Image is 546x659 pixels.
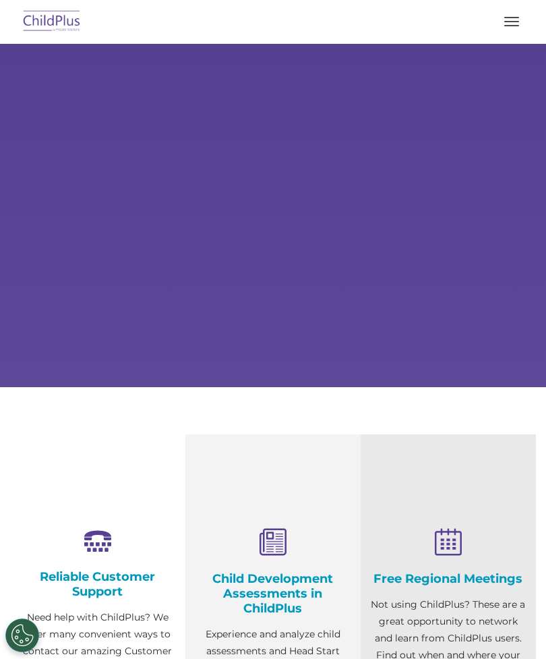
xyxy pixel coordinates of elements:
[195,571,351,616] h4: Child Development Assessments in ChildPlus
[20,569,175,599] h4: Reliable Customer Support
[371,571,526,586] h4: Free Regional Meetings
[20,6,84,38] img: ChildPlus by Procare Solutions
[5,619,39,652] button: Cookies Settings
